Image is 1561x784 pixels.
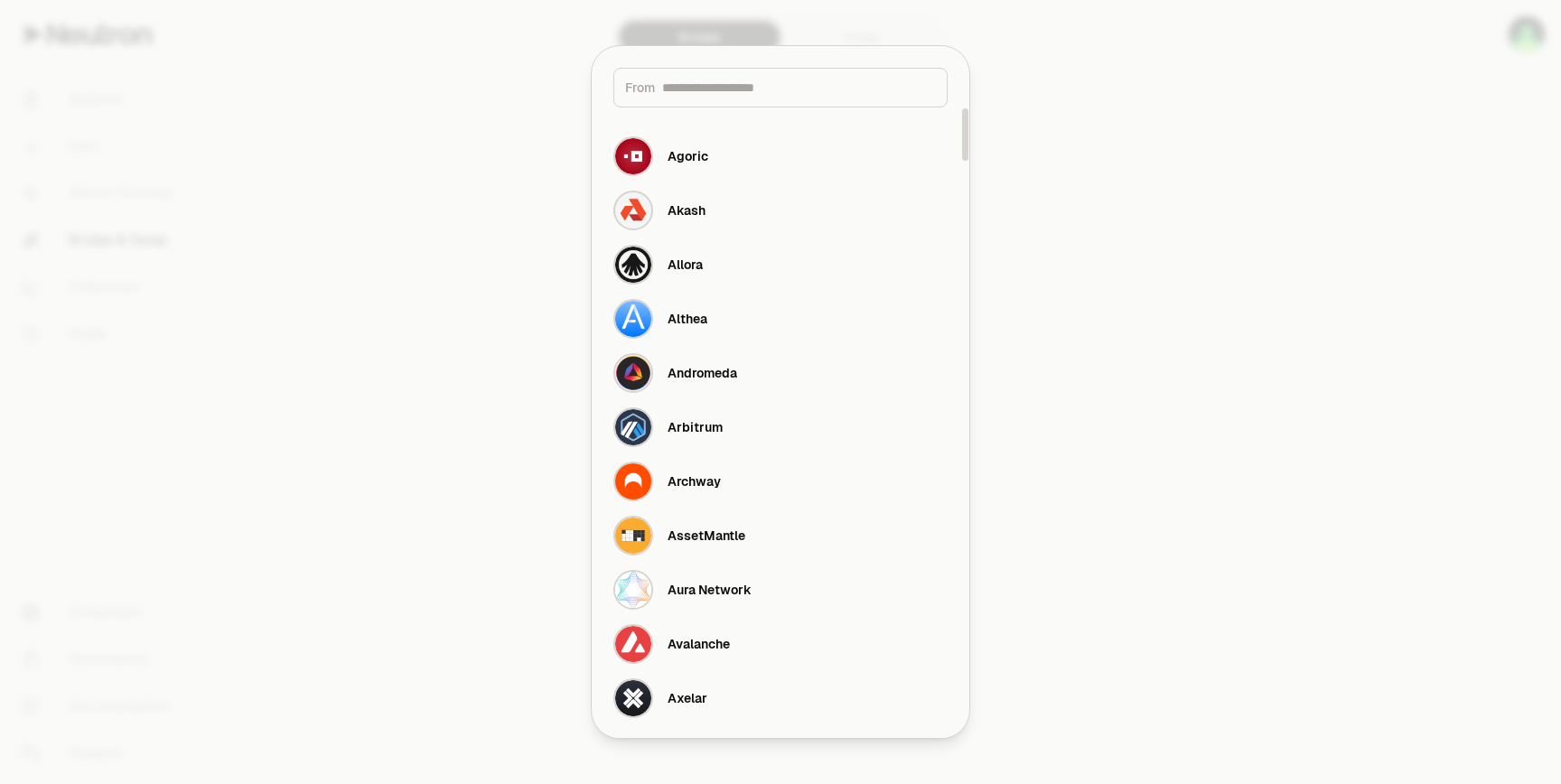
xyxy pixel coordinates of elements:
[668,201,706,219] div: Akash
[615,463,651,499] img: Archway Logo
[615,734,651,770] img: Babylon Genesis Logo
[615,409,651,445] img: Arbitrum Logo
[668,364,737,382] div: Andromeda
[668,472,721,490] div: Archway
[668,310,707,328] div: Althea
[615,355,651,391] img: Andromeda Logo
[603,617,958,671] button: Avalanche LogoAvalanche
[615,572,651,608] img: Aura Network Logo
[668,527,745,545] div: AssetMantle
[603,454,958,509] button: Archway LogoArchway
[625,79,655,97] span: From
[603,346,958,400] button: Andromeda LogoAndromeda
[668,635,730,653] div: Avalanche
[615,626,651,662] img: Avalanche Logo
[668,418,723,436] div: Arbitrum
[668,689,707,707] div: Axelar
[603,563,958,617] button: Aura Network LogoAura Network
[668,256,703,274] div: Allora
[615,192,651,229] img: Akash Logo
[603,509,958,563] button: AssetMantle LogoAssetMantle
[615,680,651,716] img: Axelar Logo
[668,581,752,599] div: Aura Network
[603,671,958,725] button: Axelar LogoAxelar
[603,183,958,238] button: Akash LogoAkash
[603,292,958,346] button: Althea LogoAlthea
[603,238,958,292] button: Allora LogoAllora
[615,247,651,283] img: Allora Logo
[615,138,651,174] img: Agoric Logo
[668,147,708,165] div: Agoric
[603,725,958,779] button: Babylon Genesis Logo
[615,301,651,337] img: Althea Logo
[615,518,651,554] img: AssetMantle Logo
[603,129,958,183] button: Agoric LogoAgoric
[603,400,958,454] button: Arbitrum LogoArbitrum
